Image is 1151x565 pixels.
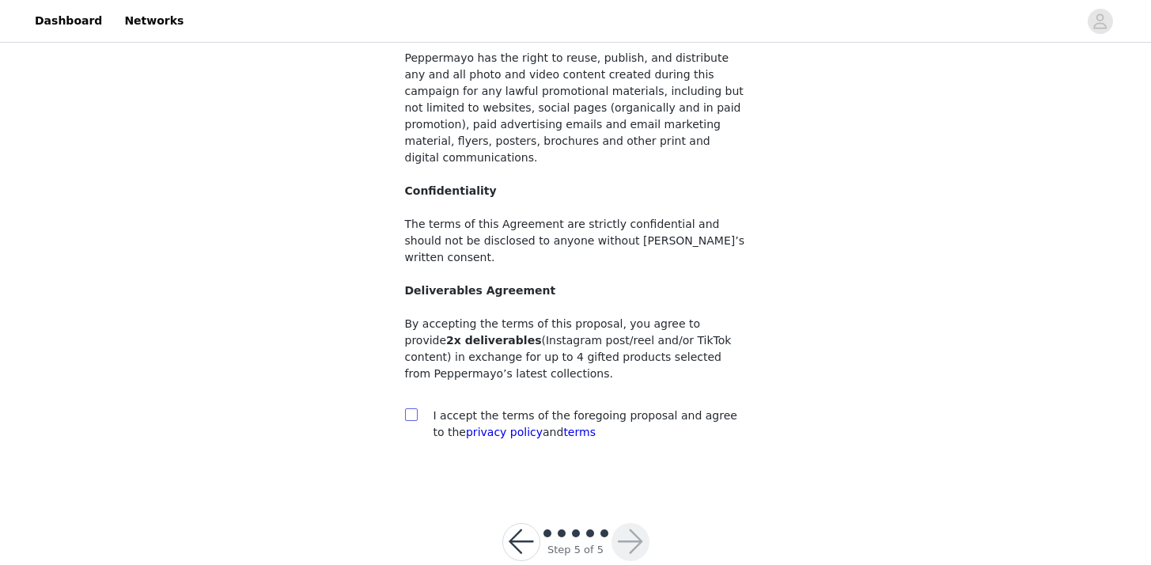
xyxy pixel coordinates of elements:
p: Peppermayo has the right to reuse, publish, and distribute any and all photo and video content cr... [405,17,747,266]
strong: 2x deliverables [446,334,541,347]
a: Networks [115,3,193,39]
strong: Confidentiality [405,184,497,197]
strong: Deliverables Agreement [405,284,556,297]
span: I accept the terms of the foregoing proposal and agree to the and [434,409,737,438]
p: By accepting the terms of this proposal, you agree to provide (Instagram post/reel and/or TikTok ... [405,316,747,382]
a: Dashboard [25,3,112,39]
a: privacy policy [466,426,543,438]
div: Step 5 of 5 [547,542,604,558]
a: terms [563,426,596,438]
div: avatar [1092,9,1107,34]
